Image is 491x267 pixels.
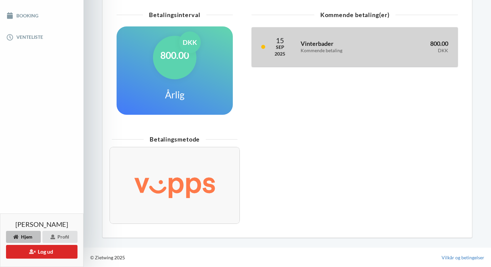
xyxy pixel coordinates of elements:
[275,51,285,57] div: 2025
[275,37,285,44] div: 15
[301,48,381,54] div: Kommende betaling
[160,49,189,61] h1: 800.00
[179,31,201,53] div: DKK
[112,136,237,142] div: Betalingsmetode
[275,44,285,51] div: Sep
[6,231,41,243] div: Hjem
[442,254,484,261] a: Vilkår og betingelser
[252,12,458,18] div: Kommende betaling(er)
[391,48,448,54] div: DKK
[301,40,381,53] h3: Vinterbader
[6,245,77,259] button: Log ud
[42,231,77,243] div: Profil
[117,12,233,18] div: Betalingsinterval
[165,89,184,101] h1: Årlig
[119,163,230,208] img: Vipps
[15,221,68,228] span: [PERSON_NAME]
[391,40,448,53] h3: 800.00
